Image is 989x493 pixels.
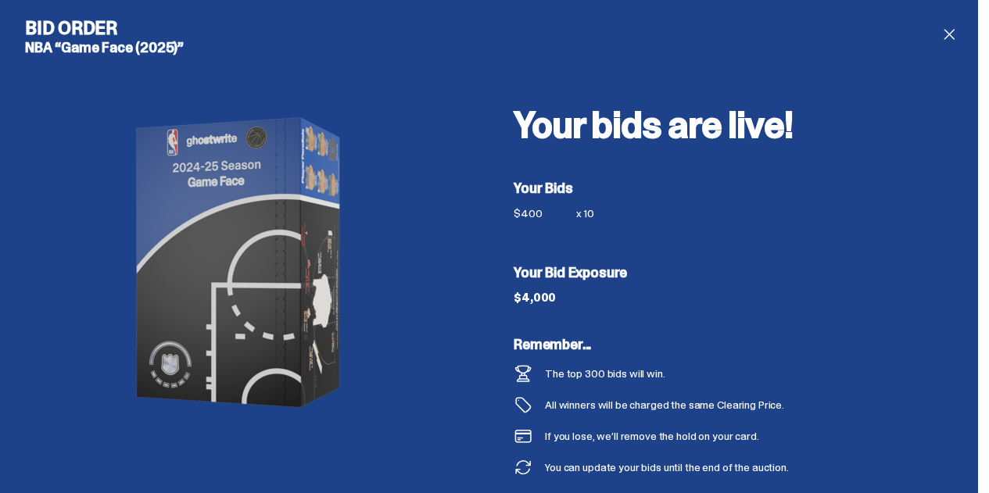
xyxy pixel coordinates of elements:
h5: Remember... [514,338,827,352]
div: All winners will be charged the same Clearing Price. [545,399,827,410]
div: x 10 [576,208,601,228]
h5: Your Bid Exposure [514,266,927,280]
div: You can update your bids until the end of the auction. [545,462,788,473]
div: The top 300 bids will win. [545,368,665,379]
h4: Bid Order [25,19,457,38]
div: If you lose, we’ll remove the hold on your card. [545,430,758,441]
h5: Your Bids [514,181,927,195]
h5: NBA “Game Face (2025)” [25,41,457,55]
img: product image [85,67,398,458]
div: $400 [514,208,576,219]
div: $4,000 [514,292,556,303]
h2: Your bids are live! [514,106,927,144]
